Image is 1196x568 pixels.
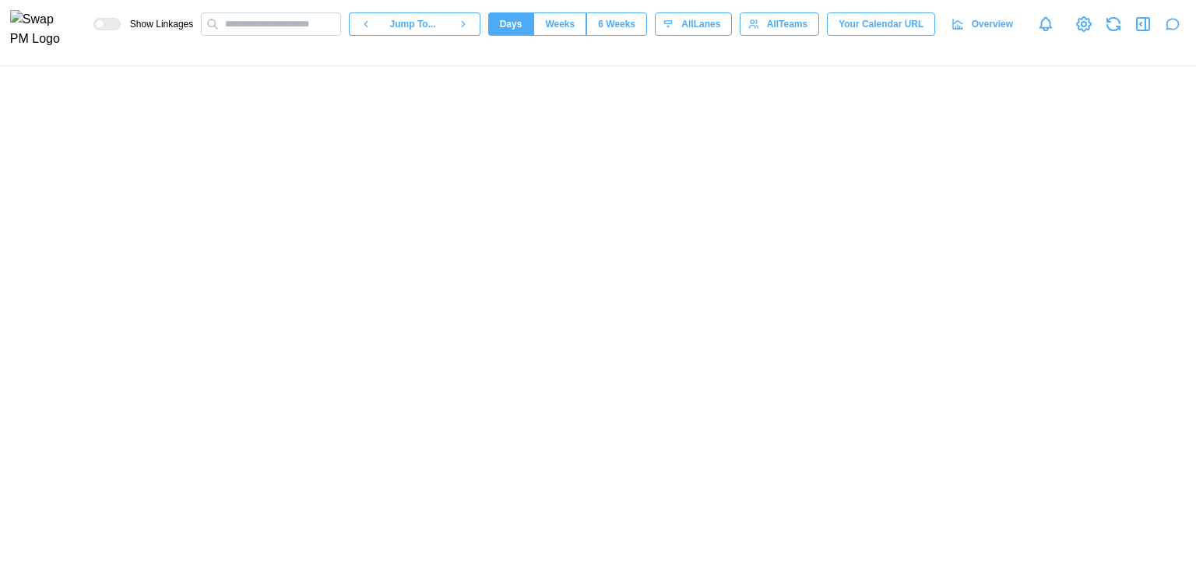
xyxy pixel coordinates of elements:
[121,18,193,30] span: Show Linkages
[500,13,522,35] span: Days
[598,13,635,35] span: 6 Weeks
[545,13,575,35] span: Weeks
[943,12,1025,36] a: Overview
[382,12,446,36] button: Jump To...
[488,12,534,36] button: Days
[972,13,1013,35] span: Overview
[740,12,819,36] button: AllTeams
[1073,13,1095,35] a: View Project
[10,10,73,49] img: Swap PM Logo
[586,12,647,36] button: 6 Weeks
[1132,13,1154,35] button: Open Drawer
[390,13,436,35] span: Jump To...
[839,13,923,35] span: Your Calendar URL
[1103,13,1124,35] button: Refresh Grid
[533,12,586,36] button: Weeks
[767,13,807,35] span: All Teams
[827,12,935,36] button: Your Calendar URL
[681,13,720,35] span: All Lanes
[655,12,732,36] button: AllLanes
[1032,11,1059,37] a: Notifications
[1162,13,1184,35] button: Open project assistant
